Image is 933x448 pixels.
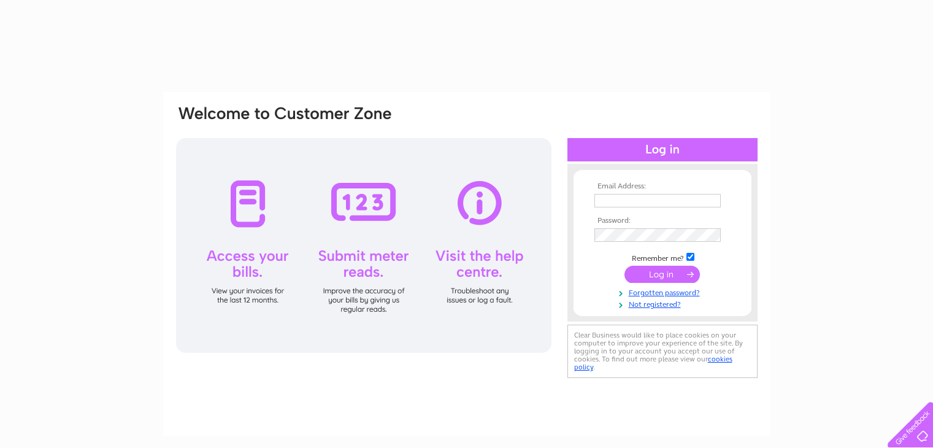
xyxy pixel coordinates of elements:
th: Password: [591,217,734,225]
input: Submit [624,266,700,283]
a: Not registered? [594,298,734,309]
div: Clear Business would like to place cookies on your computer to improve your experience of the sit... [567,325,758,378]
a: cookies policy [574,355,732,371]
td: Remember me? [591,251,734,263]
th: Email Address: [591,182,734,191]
a: Forgotten password? [594,286,734,298]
